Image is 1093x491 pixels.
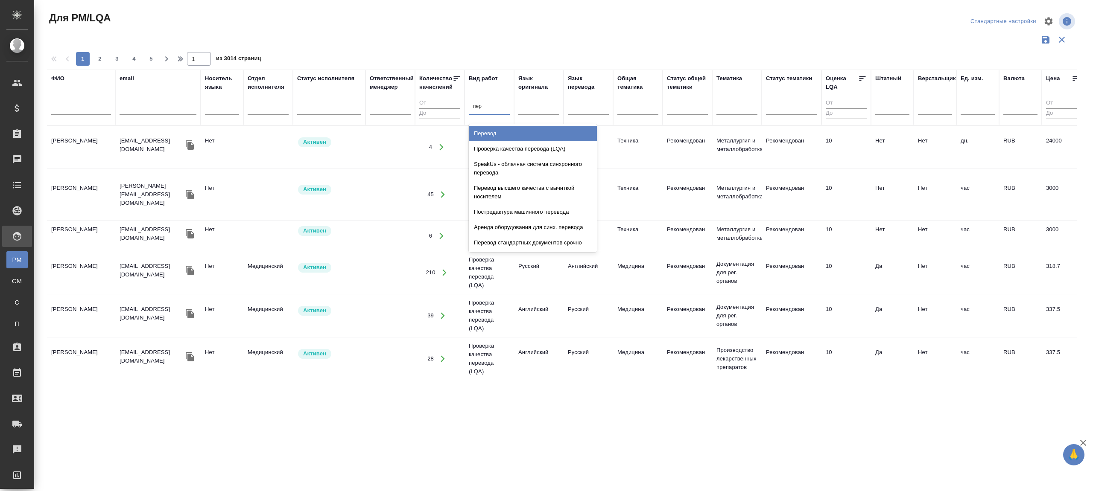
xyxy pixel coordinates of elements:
[427,354,434,363] div: 28
[613,301,663,331] td: Медицина
[762,132,821,162] td: Рекомендован
[419,108,460,119] input: До
[1042,258,1084,288] td: 318.7
[6,294,28,311] a: С
[243,258,293,288] td: Медицинский
[297,184,361,195] div: Рядовой исполнитель: назначай с учетом рейтинга
[469,126,597,141] div: Перевод
[297,348,361,360] div: Рядовой исполнитель: назначай с учетом рейтинга
[956,258,999,288] td: час
[564,344,613,374] td: Русский
[419,74,453,91] div: Количество начислений
[469,141,597,157] div: Проверка качества перевода (LQA)
[663,180,712,209] td: Рекомендован
[518,74,559,91] div: Язык оригинала
[871,132,914,162] td: Нет
[914,301,956,331] td: Нет
[303,263,326,272] p: Активен
[564,258,613,288] td: Английский
[184,307,196,320] button: Скопировать
[613,180,663,209] td: Техника
[875,74,901,83] div: Штатный
[613,258,663,288] td: Медицина
[429,232,432,240] div: 6
[1046,98,1080,109] input: От
[663,132,712,162] td: Рекомендован
[1046,108,1080,119] input: До
[11,277,23,285] span: CM
[514,344,564,374] td: Английский
[1059,13,1077,29] span: Посмотреть информацию
[184,188,196,201] button: Скопировать
[826,98,867,109] input: От
[436,264,453,282] button: Открыть работы
[613,132,663,162] td: Техника
[47,344,115,374] td: [PERSON_NAME]
[110,52,124,66] button: 3
[47,221,115,251] td: [PERSON_NAME]
[469,157,597,180] div: SpeakUs - облачная система синхронного перевода
[6,251,28,268] a: PM
[433,227,450,244] button: Открыть работы
[297,137,361,148] div: Рядовой исполнитель: назначай с учетом рейтинга
[201,180,243,209] td: Нет
[120,225,184,242] p: [EMAIL_ADDRESS][DOMAIN_NAME]
[667,74,708,91] div: Статус общей тематики
[613,344,663,374] td: Медицина
[1054,32,1070,48] button: Сбросить фильтры
[826,262,867,270] div: перевод идеальный/почти идеальный. Ни редактор, ни корректор не нужен
[248,74,289,91] div: Отдел исполнителя
[568,74,609,91] div: Язык перевода
[201,258,243,288] td: Нет
[370,74,414,91] div: Ответственный менеджер
[303,138,326,146] p: Активен
[201,132,243,162] td: Нет
[434,350,452,368] button: Открыть работы
[303,306,326,315] p: Активен
[762,301,821,331] td: Рекомендован
[434,307,452,325] button: Открыть работы
[427,190,434,199] div: 45
[93,52,107,66] button: 2
[716,74,742,83] div: Тематика
[663,221,712,251] td: Рекомендован
[956,132,999,162] td: дн.
[826,74,858,91] div: Оценка LQA
[1003,74,1025,83] div: Валюта
[762,344,821,374] td: Рекомендован
[766,74,812,83] div: Статус тематики
[999,258,1042,288] td: RUB
[712,256,762,290] td: Документация для рег. органов
[712,342,762,376] td: Производство лекарственных препаратов
[762,221,821,251] td: Рекомендован
[1038,11,1059,32] span: Настроить таблицу
[427,311,434,320] div: 39
[201,301,243,331] td: Нет
[469,250,597,266] div: Коммерческая экспертиза (LQA)
[243,301,293,331] td: Медицинский
[201,221,243,251] td: Нет
[120,305,184,322] p: [EMAIL_ADDRESS][DOMAIN_NAME]
[144,55,158,63] span: 5
[617,74,658,91] div: Общая тематика
[1037,32,1054,48] button: Сохранить фильтры
[11,298,23,307] span: С
[956,180,999,209] td: час
[303,349,326,358] p: Активен
[120,348,184,365] p: [EMAIL_ADDRESS][DOMAIN_NAME]
[914,132,956,162] td: Нет
[469,204,597,220] div: Постредактура машинного перевода
[914,180,956,209] td: Нет
[871,258,914,288] td: Да
[1042,132,1084,162] td: 24000
[144,52,158,66] button: 5
[871,301,914,331] td: Да
[47,301,115,331] td: [PERSON_NAME]
[469,220,597,235] div: Аренда оборудования для синх. перевода
[110,55,124,63] span: 3
[712,180,762,209] td: Металлургия и металлобработка
[663,344,712,374] td: Рекомендован
[1067,446,1081,464] span: 🙏
[1042,301,1084,331] td: 337.5
[1042,344,1084,374] td: 337.5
